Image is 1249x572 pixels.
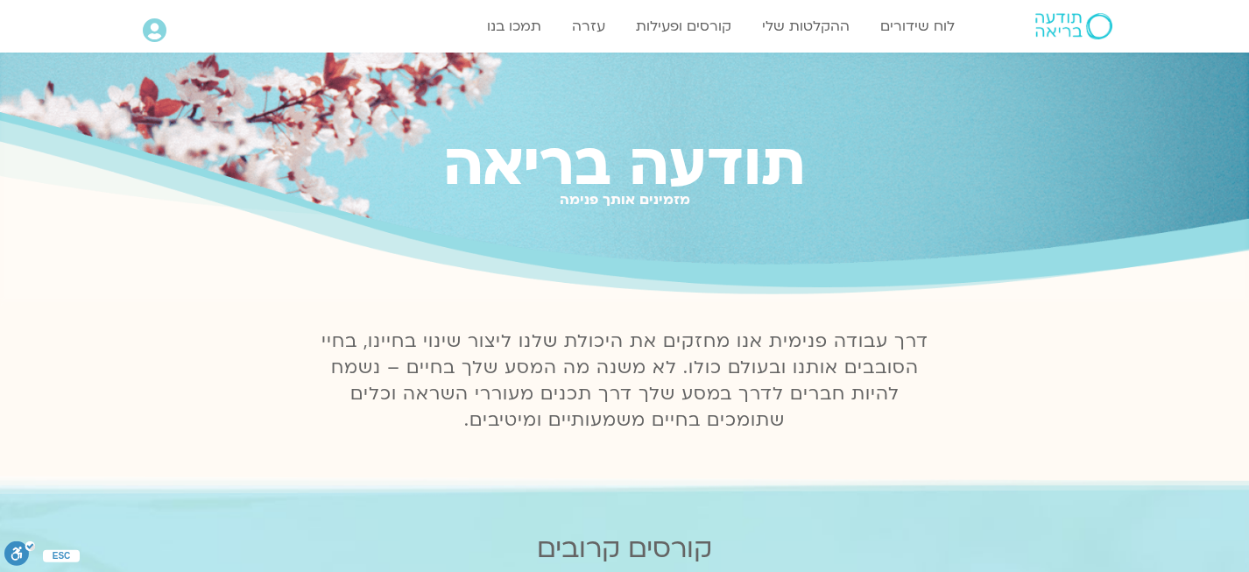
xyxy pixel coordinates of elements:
a: עזרה [563,10,614,43]
h2: קורסים קרובים [79,533,1170,564]
a: תמכו בנו [478,10,550,43]
a: קורסים ופעילות [627,10,740,43]
p: דרך עבודה פנימית אנו מחזקים את היכולת שלנו ליצור שינוי בחיינו, בחיי הסובבים אותנו ובעולם כולו. לא... [311,328,938,434]
a: לוח שידורים [871,10,963,43]
img: תודעה בריאה [1035,13,1112,39]
a: ההקלטות שלי [753,10,858,43]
